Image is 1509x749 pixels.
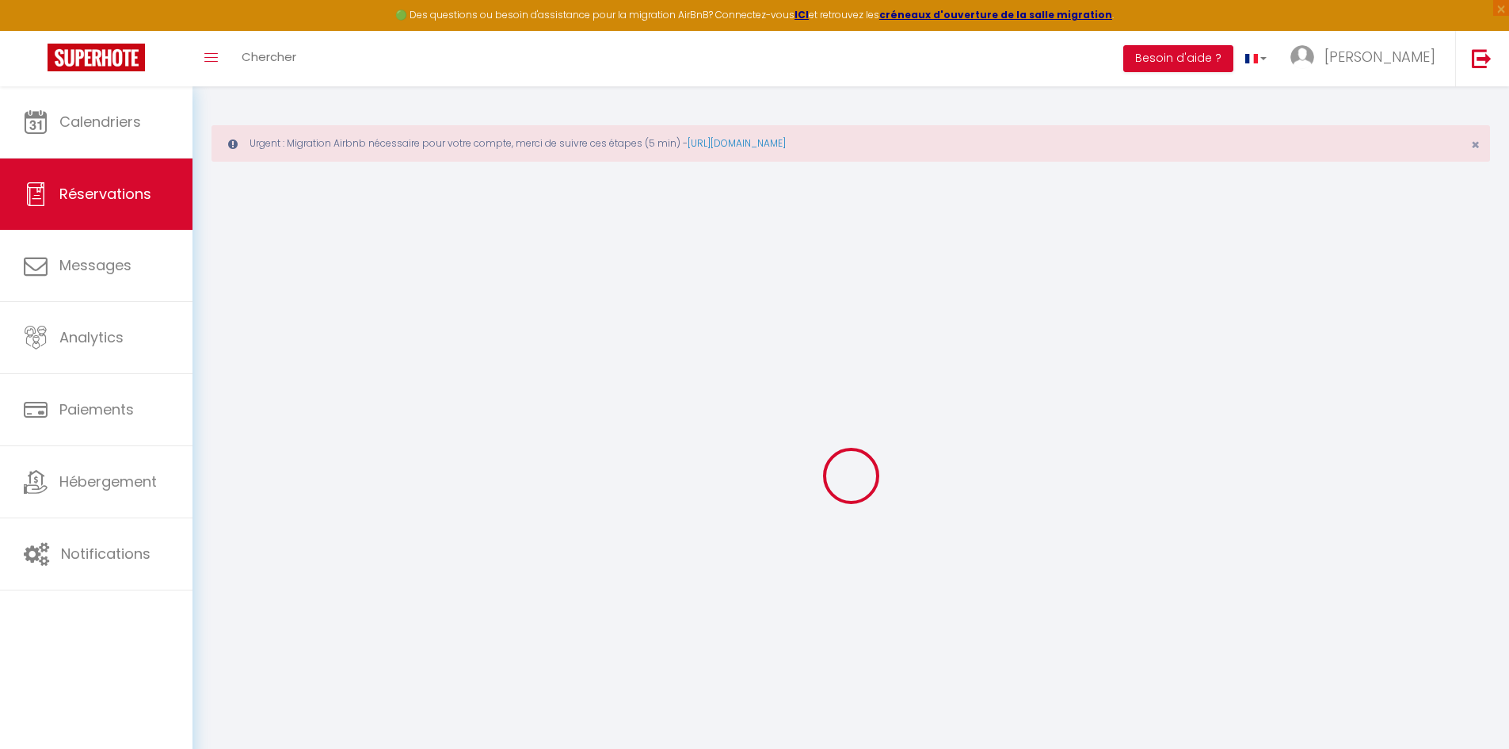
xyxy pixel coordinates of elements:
[59,472,157,491] span: Hébergement
[59,184,151,204] span: Réservations
[59,255,131,275] span: Messages
[688,136,786,150] a: [URL][DOMAIN_NAME]
[1324,47,1435,67] span: [PERSON_NAME]
[1471,135,1480,155] span: ×
[59,399,134,419] span: Paiements
[879,8,1112,21] a: créneaux d'ouverture de la salle migration
[59,112,141,132] span: Calendriers
[1471,138,1480,152] button: Close
[1472,48,1492,68] img: logout
[1290,45,1314,69] img: ...
[211,125,1490,162] div: Urgent : Migration Airbnb nécessaire pour votre compte, merci de suivre ces étapes (5 min) -
[48,44,145,71] img: Super Booking
[795,8,809,21] a: ICI
[61,544,151,564] span: Notifications
[230,31,308,86] a: Chercher
[13,6,60,54] button: Ouvrir le widget de chat LiveChat
[1123,45,1233,72] button: Besoin d'aide ?
[59,327,124,347] span: Analytics
[1278,31,1455,86] a: ... [PERSON_NAME]
[242,48,296,65] span: Chercher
